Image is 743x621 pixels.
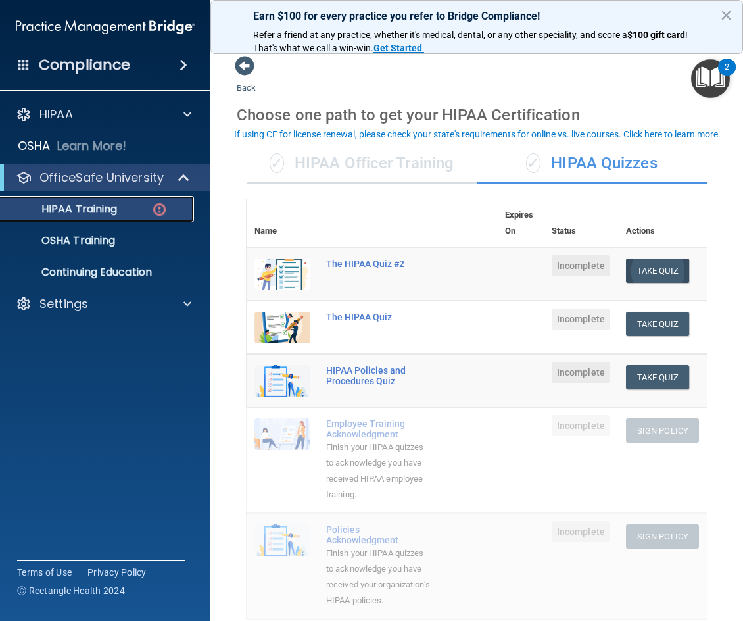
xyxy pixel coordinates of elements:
[39,296,88,312] p: Settings
[373,43,424,53] a: Get Started
[326,312,431,322] div: The HIPAA Quiz
[234,130,721,139] div: If using CE for license renewal, please check your state's requirements for online vs. live cours...
[57,138,127,154] p: Learn More!
[253,30,690,53] span: ! That's what we call a win-win.
[253,30,627,40] span: Refer a friend at any practice, whether it's medical, dental, or any other speciality, and score a
[270,153,284,173] span: ✓
[626,365,689,389] button: Take Quiz
[326,259,431,269] div: The HIPAA Quiz #2
[247,144,477,184] div: HIPAA Officer Training
[626,418,699,443] button: Sign Policy
[17,566,72,579] a: Terms of Use
[544,199,618,247] th: Status
[232,128,723,141] button: If using CE for license renewal, please check your state's requirements for online vs. live cours...
[725,67,729,84] div: 2
[39,56,130,74] h4: Compliance
[16,14,195,40] img: PMB logo
[326,418,431,439] div: Employee Training Acknowledgment
[16,170,191,186] a: OfficeSafe University
[373,43,422,53] strong: Get Started
[9,266,188,279] p: Continuing Education
[326,439,431,503] div: Finish your HIPAA quizzes to acknowledge you have received HIPAA employee training.
[477,144,707,184] div: HIPAA Quizzes
[552,255,610,276] span: Incomplete
[9,203,117,216] p: HIPAA Training
[87,566,147,579] a: Privacy Policy
[253,10,700,22] p: Earn $100 for every practice you refer to Bridge Compliance!
[626,259,689,283] button: Take Quiz
[151,201,168,218] img: danger-circle.6113f641.png
[497,199,544,247] th: Expires On
[618,199,707,247] th: Actions
[237,96,717,134] div: Choose one path to get your HIPAA Certification
[326,545,431,609] div: Finish your HIPAA quizzes to acknowledge you have received your organization’s HIPAA policies.
[16,296,191,312] a: Settings
[626,524,699,549] button: Sign Policy
[552,362,610,383] span: Incomplete
[326,524,431,545] div: Policies Acknowledgment
[16,107,191,122] a: HIPAA
[17,584,125,597] span: Ⓒ Rectangle Health 2024
[526,153,540,173] span: ✓
[691,59,730,98] button: Open Resource Center, 2 new notifications
[9,234,115,247] p: OSHA Training
[720,5,732,26] button: Close
[39,170,164,186] p: OfficeSafe University
[552,309,610,330] span: Incomplete
[39,107,73,122] p: HIPAA
[552,415,610,436] span: Incomplete
[18,138,51,154] p: OSHA
[237,67,256,93] a: Back
[627,30,685,40] strong: $100 gift card
[247,199,318,247] th: Name
[626,312,689,336] button: Take Quiz
[326,365,431,386] div: HIPAA Policies and Procedures Quiz
[552,521,610,542] span: Incomplete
